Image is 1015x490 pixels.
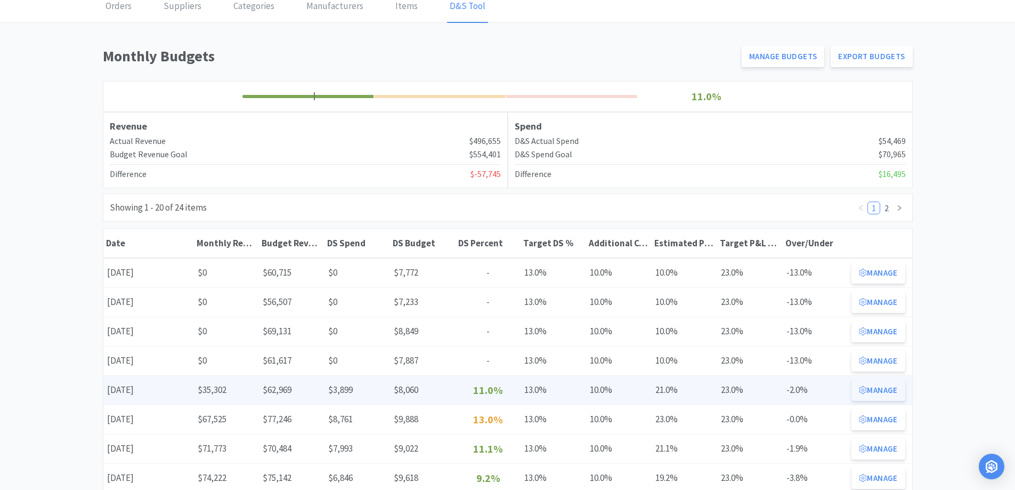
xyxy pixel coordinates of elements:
div: Target P&L COS % [720,237,780,249]
span: $61,617 [263,355,291,366]
div: 10.0% [652,320,717,342]
div: [DATE] [103,262,194,284]
div: 10.0% [586,467,652,489]
span: $-57,745 [470,167,501,181]
span: $0 [198,296,207,308]
span: $7,233 [394,296,418,308]
p: - [459,266,517,280]
span: $0 [198,267,207,278]
a: 2 [881,202,892,214]
div: [DATE] [103,408,194,430]
span: $0 [328,355,337,366]
div: -2.0% [783,379,848,401]
div: DS Spend [327,237,387,249]
p: 13.0% [459,411,517,428]
span: $9,888 [394,413,418,425]
i: icon: right [896,205,903,211]
div: 23.0% [717,438,783,460]
h3: Spend [515,119,906,134]
div: Target DS % [523,237,583,249]
div: -13.0% [783,291,848,313]
button: Manage [851,292,905,313]
button: Manage [851,409,905,430]
span: $7,887 [394,355,418,366]
div: 21.1% [652,438,717,460]
div: -13.0% [783,320,848,342]
span: $0 [198,325,207,337]
div: 13.0% [521,408,586,430]
div: 23.0% [717,350,783,372]
div: 10.0% [652,350,717,372]
div: 23.0% [717,379,783,401]
div: Monthly Revenue [197,237,257,249]
span: $6,846 [328,472,353,484]
div: 13.0% [521,320,586,342]
span: $3,899 [328,384,353,396]
div: 10.0% [586,379,652,401]
h4: Difference [515,167,551,181]
a: 1 [868,202,880,214]
div: Showing 1 - 20 of 24 items [110,200,207,215]
div: -0.0% [783,408,848,430]
p: 9.2% [459,470,517,487]
div: Open Intercom Messenger [979,454,1004,479]
div: 10.0% [652,291,717,313]
span: $67,525 [198,413,226,425]
span: $56,507 [263,296,291,308]
span: $0 [328,325,337,337]
div: -13.0% [783,262,848,284]
h4: Actual Revenue [110,134,166,148]
button: Manage [851,262,905,284]
div: -3.8% [783,467,848,489]
div: Additional COS % [589,237,649,249]
li: Previous Page [855,202,867,214]
p: 11.0% [459,382,517,399]
p: - [459,354,517,368]
button: Manage [851,350,905,372]
div: 13.0% [521,350,586,372]
div: 23.0% [717,467,783,489]
span: $16,495 [879,167,906,181]
span: $74,222 [198,472,226,484]
span: $7,772 [394,267,418,278]
div: 21.0% [652,379,717,401]
h1: Monthly Budgets [103,44,736,68]
div: 23.0% [717,262,783,284]
div: [DATE] [103,320,194,342]
div: [DATE] [103,467,194,489]
div: 10.0% [586,291,652,313]
span: $8,060 [394,384,418,396]
div: 19.2% [652,467,717,489]
div: DS Percent [458,237,518,249]
div: Date [106,237,191,249]
span: $70,965 [879,148,906,162]
p: - [459,295,517,309]
div: 10.0% [586,408,652,430]
div: 23.0% [717,291,783,313]
div: 13.0% [521,438,586,460]
span: $75,142 [263,472,291,484]
span: $70,484 [263,443,291,454]
div: 23.0% [652,408,717,430]
span: $35,302 [198,384,226,396]
button: Manage [851,438,905,460]
div: 23.0% [717,408,783,430]
span: $0 [198,355,207,366]
button: Manage Budgets [742,46,824,67]
div: 13.0% [521,467,586,489]
div: 10.0% [586,350,652,372]
span: $0 [328,296,337,308]
div: Budget Revenue [262,237,322,249]
h4: D&S Spend Goal [515,148,572,162]
button: Manage [851,321,905,342]
i: icon: left [858,205,864,211]
h4: Budget Revenue Goal [110,148,188,162]
span: $0 [328,267,337,278]
span: $69,131 [263,325,291,337]
h4: Difference [110,167,147,181]
div: -1.9% [783,438,848,460]
p: 11.0% [640,88,773,105]
div: 13.0% [521,379,586,401]
a: Export Budgets [831,46,912,67]
div: 10.0% [586,262,652,284]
